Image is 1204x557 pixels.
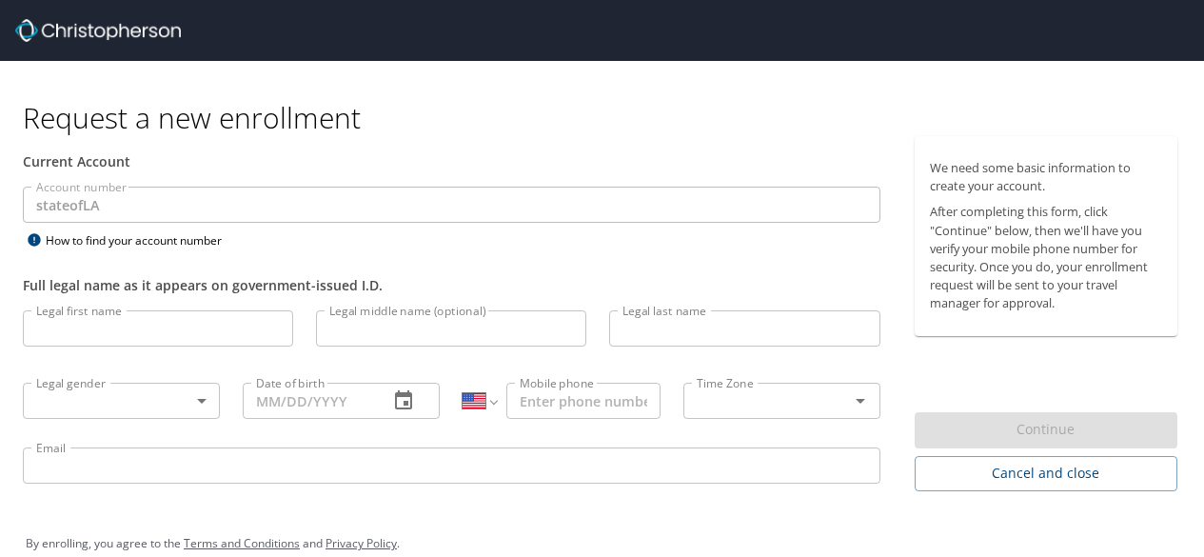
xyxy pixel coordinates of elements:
[23,229,261,252] div: How to find your account number
[15,19,181,42] img: cbt logo
[243,383,373,419] input: MM/DD/YYYY
[930,462,1162,486] span: Cancel and close
[915,456,1177,491] button: Cancel and close
[847,388,874,414] button: Open
[930,159,1162,195] p: We need some basic information to create your account.
[23,99,1193,136] h1: Request a new enrollment
[506,383,660,419] input: Enter phone number
[930,203,1162,312] p: After completing this form, click "Continue" below, then we'll have you verify your mobile phone ...
[23,151,880,171] div: Current Account
[326,535,397,551] a: Privacy Policy
[23,275,880,295] div: Full legal name as it appears on government-issued I.D.
[184,535,300,551] a: Terms and Conditions
[23,383,220,419] div: ​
